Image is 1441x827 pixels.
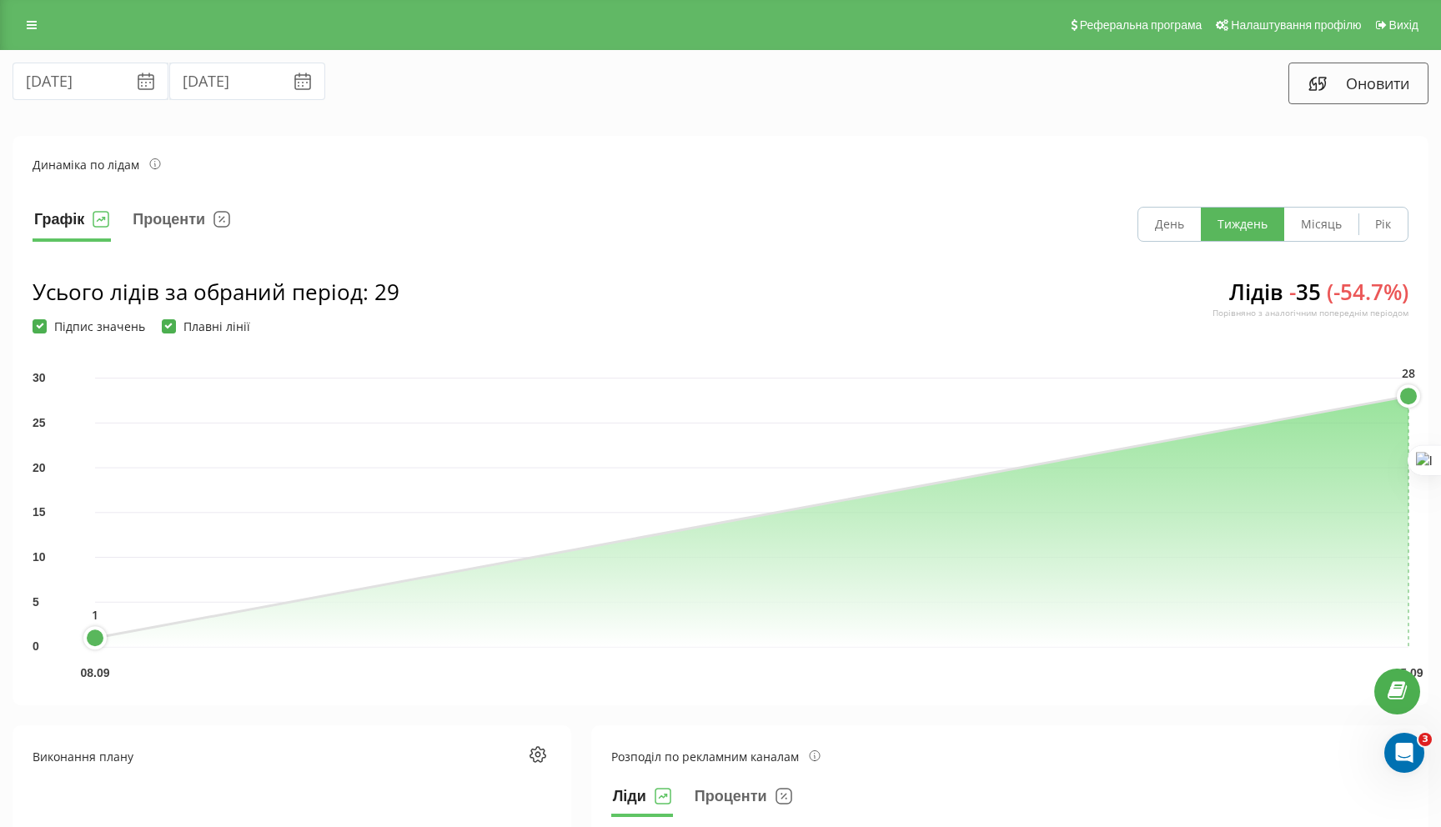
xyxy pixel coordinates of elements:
button: Тиждень [1201,208,1284,241]
button: Проценти [693,784,794,817]
text: 1 [92,607,98,623]
text: 30 [33,371,46,384]
button: Рік [1358,208,1408,241]
text: 28 [1402,365,1415,381]
button: Проценти [131,207,232,242]
text: 15.09 [1393,666,1423,679]
span: ( - 54.7 %) [1327,277,1408,307]
div: Розподіл по рекламним каналам [611,748,821,765]
text: 25 [33,416,46,429]
div: Динаміка по лідам [33,156,161,173]
span: - [1289,277,1296,307]
button: Графік [33,207,111,242]
text: 5 [33,595,39,609]
text: 10 [33,550,46,564]
text: 0 [33,639,39,653]
button: Місяць [1284,208,1358,241]
text: 08.09 [80,666,109,679]
button: Оновити [1288,63,1428,104]
button: День [1138,208,1201,241]
text: 15 [33,505,46,519]
span: Реферальна програма [1080,18,1203,32]
span: Вихід [1389,18,1418,32]
div: Порівняно з аналогічним попереднім періодом [1213,307,1408,318]
div: Виконання плану [33,748,133,765]
iframe: Intercom live chat [1384,733,1424,773]
span: 3 [1418,733,1432,746]
span: Налаштування профілю [1231,18,1361,32]
label: Плавні лінії [162,319,250,333]
div: Лідів 35 [1213,277,1408,333]
button: Ліди [611,784,673,817]
text: 20 [33,461,46,474]
label: Підпис значень [33,319,145,333]
div: Усього лідів за обраний період : 29 [33,277,399,307]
